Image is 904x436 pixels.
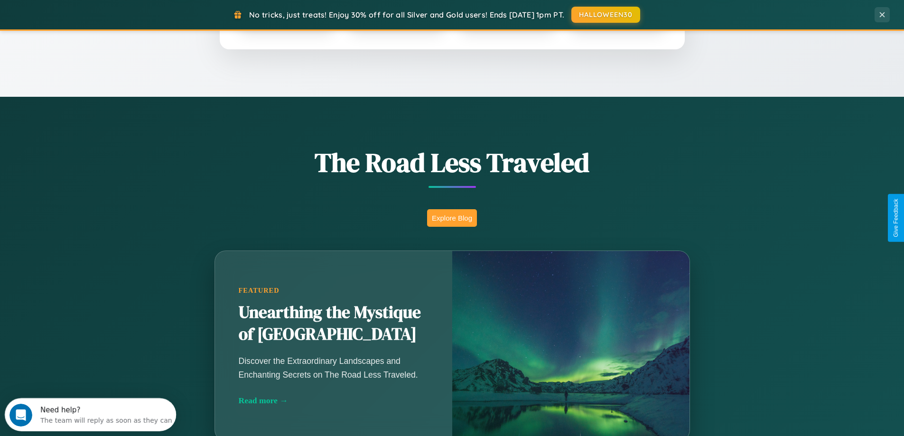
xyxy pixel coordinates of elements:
h2: Unearthing the Mystique of [GEOGRAPHIC_DATA] [239,302,429,345]
button: HALLOWEEN30 [571,7,640,23]
iframe: Intercom live chat discovery launcher [5,398,176,431]
span: No tricks, just treats! Enjoy 30% off for all Silver and Gold users! Ends [DATE] 1pm PT. [249,10,564,19]
div: The team will reply as soon as they can [36,16,168,26]
p: Discover the Extraordinary Landscapes and Enchanting Secrets on The Road Less Traveled. [239,354,429,381]
div: Give Feedback [893,199,899,237]
div: Open Intercom Messenger [4,4,177,30]
button: Explore Blog [427,209,477,227]
iframe: Intercom live chat [9,404,32,427]
div: Read more → [239,396,429,406]
h1: The Road Less Traveled [168,144,737,181]
div: Need help? [36,8,168,16]
div: Featured [239,287,429,295]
